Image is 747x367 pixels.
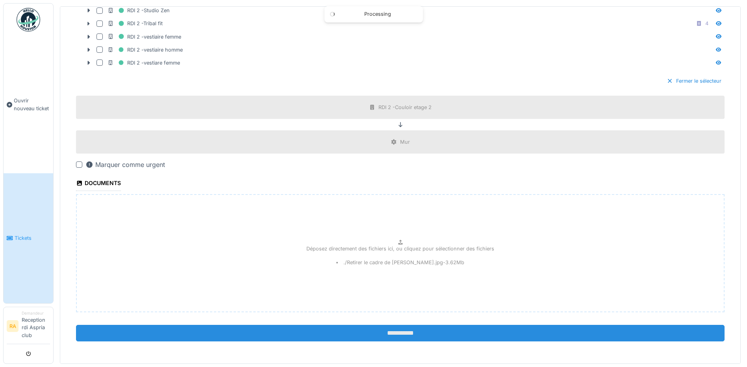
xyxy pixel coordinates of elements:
[7,320,19,332] li: RA
[705,20,708,27] div: 4
[378,104,432,111] div: RDI 2 -Couloir etage 2
[336,259,464,266] li: ./Retirer le cadre de [PERSON_NAME].jpg - 3.62 Mb
[85,160,165,169] div: Marquer comme urgent
[22,310,50,316] div: Demandeur
[340,11,415,18] div: Processing
[7,310,50,344] a: RA DemandeurReception rdi Aspria club
[15,234,50,242] span: Tickets
[17,8,40,32] img: Badge_color-CXgf-gQk.svg
[14,97,50,112] span: Ouvrir nouveau ticket
[400,138,410,146] div: Mur
[664,76,725,86] div: Fermer le sélecteur
[306,245,494,252] p: Déposez directement des fichiers ici, ou cliquez pour sélectionner des fichiers
[108,58,180,68] div: RDI 2 -vestiare femme
[4,173,53,303] a: Tickets
[22,310,50,342] li: Reception rdi Aspria club
[4,36,53,173] a: Ouvrir nouveau ticket
[76,177,121,191] div: Documents
[108,19,163,28] div: RDI 2 -Tribal fit
[108,6,170,15] div: RDI 2 -Studio Zen
[108,45,183,55] div: RDI 2 -vestiaire homme
[108,32,181,42] div: RDI 2 -vestiaire femme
